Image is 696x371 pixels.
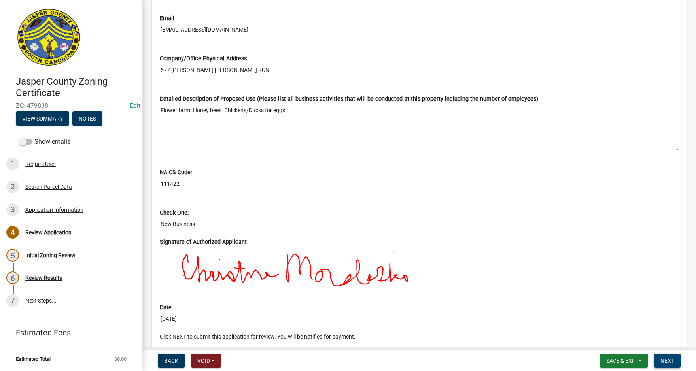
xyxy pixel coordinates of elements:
[72,116,102,122] wm-modal-confirm: Notes
[160,96,538,102] label: Detailed Description of Proposed Use (Please list all business activities that will be conducted ...
[25,207,83,213] div: Application Information
[191,354,221,368] button: Void
[16,76,136,99] h4: Jasper County Zoning Certificate
[160,56,247,62] label: Company/Office Physical Address
[25,161,56,167] div: Require User
[164,358,178,364] span: Back
[6,294,19,307] div: 7
[6,249,19,262] div: 5
[660,358,674,364] span: Next
[160,305,172,311] label: Date
[25,230,72,235] div: Review Application
[6,325,130,341] a: Estimated Fees
[16,356,51,362] span: Estimated Total
[6,203,19,216] div: 3
[600,354,648,368] button: Save & Exit
[160,170,192,175] label: NAICS Code:
[19,137,70,147] label: Show emails
[6,158,19,170] div: 1
[654,354,681,368] button: Next
[25,252,76,258] div: Initial Zoning Review
[160,103,679,151] textarea: Flower farm. Honey bees. Chickens/Ducks for eggs.
[158,354,185,368] button: Back
[16,116,69,122] wm-modal-confirm: Summary
[25,275,62,281] div: Review Results
[72,111,102,126] button: Notes
[160,246,568,286] img: 6ejwgMAAAAGSURBVAMAOgReeroVM48AAAAASUVORK5CYII=
[25,184,72,190] div: Search Parcel Data
[16,8,82,68] img: Jasper County, South Carolina
[114,356,127,362] span: $0.00
[6,271,19,284] div: 6
[6,226,19,239] div: 4
[197,358,210,364] span: Void
[160,239,247,245] label: Signature of Authorized Applicant
[130,102,140,109] wm-modal-confirm: Edit Application Number
[160,333,679,341] p: Click NEXT to submit this application for review. You will be notified for payment.
[16,102,127,109] span: ZC- 479838
[160,210,189,216] label: Check One:
[16,111,69,126] button: View Summary
[130,102,140,109] a: Edit
[606,358,637,364] span: Save & Exit
[6,181,19,193] div: 2
[160,16,174,21] label: Email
